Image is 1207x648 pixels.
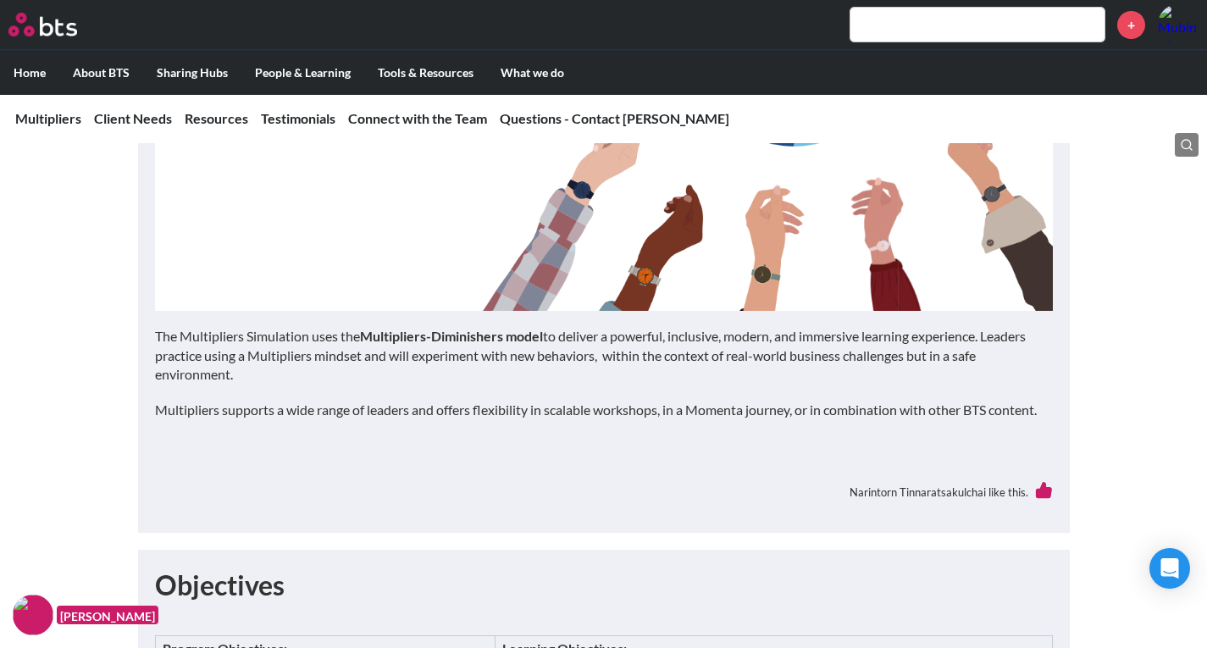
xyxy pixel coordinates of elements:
h1: Objectives [155,567,1053,605]
label: People & Learning [241,51,364,95]
img: BTS Logo [8,13,77,36]
label: What we do [487,51,578,95]
a: Profile [1158,4,1199,45]
img: F [13,595,53,635]
a: Go home [8,13,108,36]
p: The Multipliers Simulation uses the to deliver a powerful, inclusive, modern, and immersive learn... [155,327,1053,384]
a: + [1117,11,1145,39]
label: Tools & Resources [364,51,487,95]
a: Resources [185,110,248,126]
div: Narintorn Tinnaratsakulchai like this. [155,469,1053,516]
div: Open Intercom Messenger [1149,548,1190,589]
strong: Multipliers-Diminishers model [360,328,543,344]
a: Multipliers [15,110,81,126]
a: Connect with the Team [348,110,487,126]
a: Questions - Contact [PERSON_NAME] [500,110,729,126]
label: Sharing Hubs [143,51,241,95]
p: Multipliers supports a wide range of leaders and offers flexibility in scalable workshops, in a M... [155,401,1053,419]
figcaption: [PERSON_NAME] [57,606,158,625]
a: Testimonials [261,110,335,126]
label: About BTS [59,51,143,95]
a: Client Needs [94,110,172,126]
img: Mubin Al Rashid [1158,4,1199,45]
